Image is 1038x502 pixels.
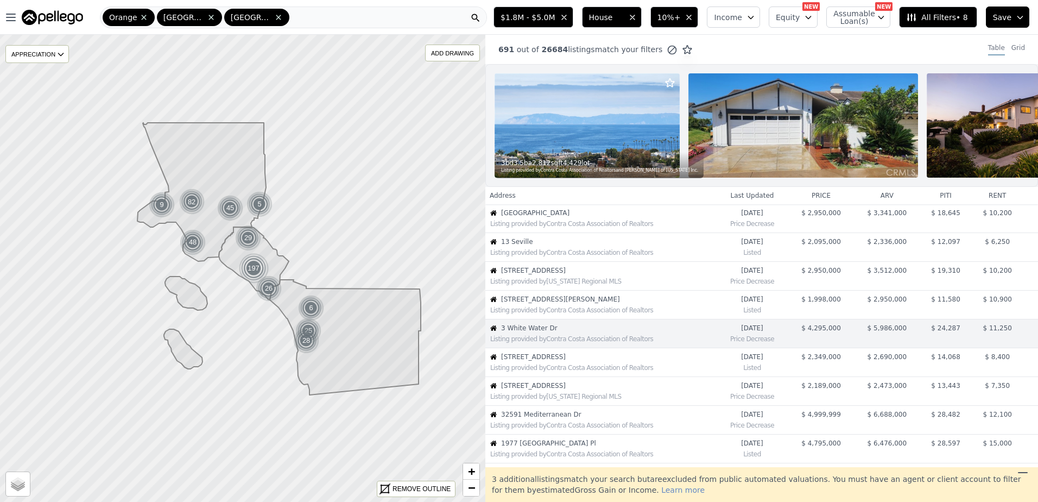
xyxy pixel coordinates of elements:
[490,296,497,303] img: House
[769,7,818,28] button: Equity
[868,209,907,217] span: $ 3,341,000
[468,465,475,478] span: +
[485,64,1038,187] a: Property Photo 13bd3.5ba2,812sqft4,429lotListing provided byContra Costa Association of Realtorsa...
[720,410,784,419] time: 2025-09-14 00:18
[246,191,273,217] div: 5
[716,187,788,204] th: Last Updated
[180,229,206,255] div: 48
[801,324,841,332] span: $ 4,295,000
[931,382,960,390] span: $ 13,443
[178,188,206,216] img: g2.png
[149,192,175,218] div: 9
[931,440,960,447] span: $ 28,597
[720,361,784,372] div: Listed
[501,295,716,304] span: [STREET_ADDRESS][PERSON_NAME]
[490,392,716,401] div: Listing provided by [US_STATE] Regional MLS
[490,335,716,343] div: Listing provided by Contra Costa Association of Realtors
[485,44,693,55] div: out of listings
[463,480,479,496] a: Zoom out
[490,382,497,389] img: House
[983,440,1012,447] span: $ 15,000
[875,2,893,11] div: NEW
[490,219,716,228] div: Listing provided by Contra Costa Association of Realtors
[582,7,642,28] button: House
[720,419,784,430] div: Price Decrease
[688,73,917,178] img: Property Photo 2
[238,253,269,284] div: 197
[149,192,175,218] img: g1.png
[920,187,972,204] th: piti
[485,467,1038,502] div: 3 additional listing s match your search but are excluded from public automated valuations. You m...
[650,7,699,28] button: 10%+
[801,411,841,418] span: $ 4,999,999
[163,12,205,23] span: [GEOGRAPHIC_DATA]
[868,353,907,361] span: $ 2,690,000
[501,209,716,217] span: [GEOGRAPHIC_DATA]
[490,440,497,447] img: House
[589,12,624,23] span: House
[899,7,977,28] button: All Filters• 8
[490,267,497,274] img: House
[868,267,907,274] span: $ 3,512,000
[490,363,716,372] div: Listing provided by Contra Costa Association of Realtors
[393,484,451,494] div: REMOVE OUTLINE
[720,209,784,217] time: 2025-09-15 07:27
[993,12,1011,23] span: Save
[931,411,960,418] span: $ 28,482
[720,275,784,286] div: Price Decrease
[501,381,716,390] span: [STREET_ADDRESS]
[776,12,800,23] span: Equity
[720,332,784,343] div: Price Decrease
[986,7,1029,28] button: Save
[720,439,784,448] time: 2025-09-13 23:30
[6,472,30,496] a: Layers
[235,225,262,251] img: g1.png
[293,328,320,354] img: g1.png
[868,324,907,332] span: $ 5,986,000
[595,44,663,55] span: match your filters
[985,353,1010,361] span: $ 8,400
[801,440,841,447] span: $ 4,795,000
[217,195,243,221] div: 45
[293,328,319,354] div: 28
[256,275,282,302] div: 26
[720,381,784,390] time: 2025-09-14 03:57
[931,296,960,303] span: $ 11,580
[802,2,820,11] div: NEW
[801,353,841,361] span: $ 2,349,000
[295,318,322,344] img: g1.png
[298,295,325,321] img: g1.png
[720,266,784,275] time: 2025-09-15 01:41
[490,306,716,315] div: Listing provided by Contra Costa Association of Realtors
[498,45,514,54] span: 691
[906,12,967,23] span: All Filters • 8
[931,324,960,332] span: $ 24,287
[485,187,716,204] th: Address
[983,296,1012,303] span: $ 10,900
[501,324,716,332] span: 3 White Water Dr
[490,248,716,257] div: Listing provided by Contra Costa Association of Realtors
[256,275,282,302] img: g1.png
[217,195,244,221] img: g1.png
[868,382,907,390] span: $ 2,473,000
[801,238,841,246] span: $ 2,095,000
[983,324,1012,332] span: $ 11,250
[801,209,841,217] span: $ 2,950,000
[490,239,497,245] img: House
[988,43,1005,55] div: Table
[661,486,705,494] span: Learn more
[109,12,137,23] span: Orange
[501,12,555,23] span: $1.8M - $5.0M
[931,209,960,217] span: $ 18,645
[501,266,716,275] span: [STREET_ADDRESS]
[985,382,1010,390] span: $ 7,350
[854,187,920,204] th: arv
[868,411,907,418] span: $ 6,688,000
[235,225,261,251] div: 29
[868,440,907,447] span: $ 6,476,000
[720,295,784,304] time: 2025-09-14 17:05
[868,296,907,303] span: $ 2,950,000
[801,382,841,390] span: $ 2,189,000
[501,167,698,174] div: Listing provided by Contra Costa Association of Realtors and [PERSON_NAME] of [US_STATE] Inc.
[490,450,716,459] div: Listing provided by Contra Costa Association of Realtors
